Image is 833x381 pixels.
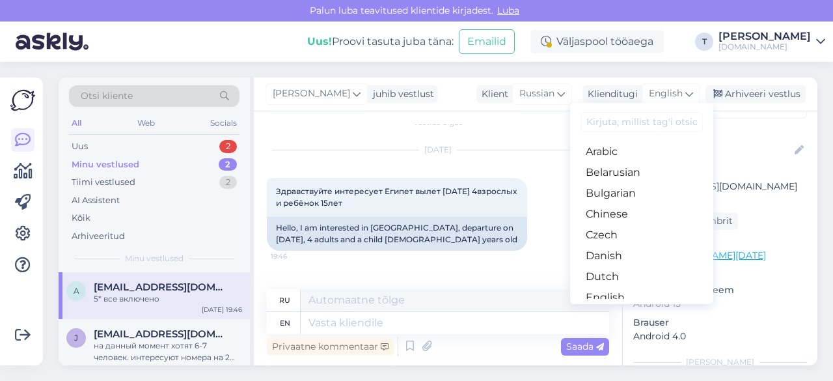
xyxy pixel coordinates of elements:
[125,253,184,264] span: Minu vestlused
[633,166,807,180] p: Kliendi email
[74,286,79,296] span: a
[72,140,88,153] div: Uus
[273,87,350,101] span: [PERSON_NAME]
[94,340,242,363] div: на данный момент хотят 6-7 человек. интересуют номера на 2 взр и на 1 взр
[633,283,807,297] p: Operatsioonisüsteem
[72,194,120,207] div: AI Assistent
[307,35,332,48] b: Uus!
[81,89,133,103] span: Otsi kliente
[633,124,807,137] p: Kliendi nimi
[368,87,434,101] div: juhib vestlust
[718,31,811,42] div: [PERSON_NAME]
[459,29,515,54] button: Emailid
[493,5,523,16] span: Luba
[570,162,713,183] a: Belarusian
[219,158,237,171] div: 2
[633,330,807,343] p: Android 4.0
[570,204,713,225] a: Chinese
[271,251,320,261] span: 19:46
[718,42,811,52] div: [DOMAIN_NAME]
[705,85,806,103] div: Arhiveeri vestlus
[208,115,239,132] div: Socials
[695,33,713,51] div: T
[570,287,713,308] a: English
[10,88,35,113] img: Askly Logo
[74,333,78,343] span: j
[72,176,135,189] div: Tiimi vestlused
[718,31,825,52] a: [PERSON_NAME][DOMAIN_NAME]
[94,281,229,293] span: alizopa@gmail.com
[72,158,139,171] div: Minu vestlused
[219,140,237,153] div: 2
[633,199,807,212] p: Kliendi telefon
[202,305,242,315] div: [DATE] 19:46
[476,87,508,101] div: Klient
[633,235,807,249] p: Klienditeekond
[519,87,554,101] span: Russian
[202,363,242,373] div: [DATE] 16:42
[570,183,713,204] a: Bulgarian
[530,30,664,53] div: Väljaspool tööaega
[280,312,290,334] div: en
[633,180,807,193] p: [EMAIL_ADDRESS][DOMAIN_NAME]
[94,293,242,305] div: 5* все включено
[570,225,713,246] a: Czech
[633,356,807,368] div: [PERSON_NAME]
[634,143,792,158] input: Lisa nimi
[135,115,157,132] div: Web
[582,87,638,101] div: Klienditugi
[276,186,519,208] span: Здравствуйте интересует Египет вылет [DATE] 4взрослых и ребёнок 15лет
[72,212,90,225] div: Kõik
[570,266,713,287] a: Dutch
[219,176,237,189] div: 2
[570,246,713,266] a: Danish
[633,297,807,311] p: Android 15
[307,34,454,49] div: Proovi tasuta juba täna:
[649,87,683,101] span: English
[279,289,290,311] div: ru
[570,141,713,162] a: Arabic
[633,316,807,330] p: Brauser
[267,217,527,251] div: Hello, I am interested in [GEOGRAPHIC_DATA], departure on [DATE], 4 adults and a child [DEMOGRAPH...
[69,115,84,132] div: All
[94,328,229,340] span: jurik1978@mail.ru
[566,341,604,352] span: Saada
[267,338,394,356] div: Privaatne kommentaar
[580,112,703,132] input: Kirjuta, millist tag'i otsid
[72,230,125,243] div: Arhiveeritud
[267,144,609,156] div: [DATE]
[633,266,807,278] p: Vaata edasi ...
